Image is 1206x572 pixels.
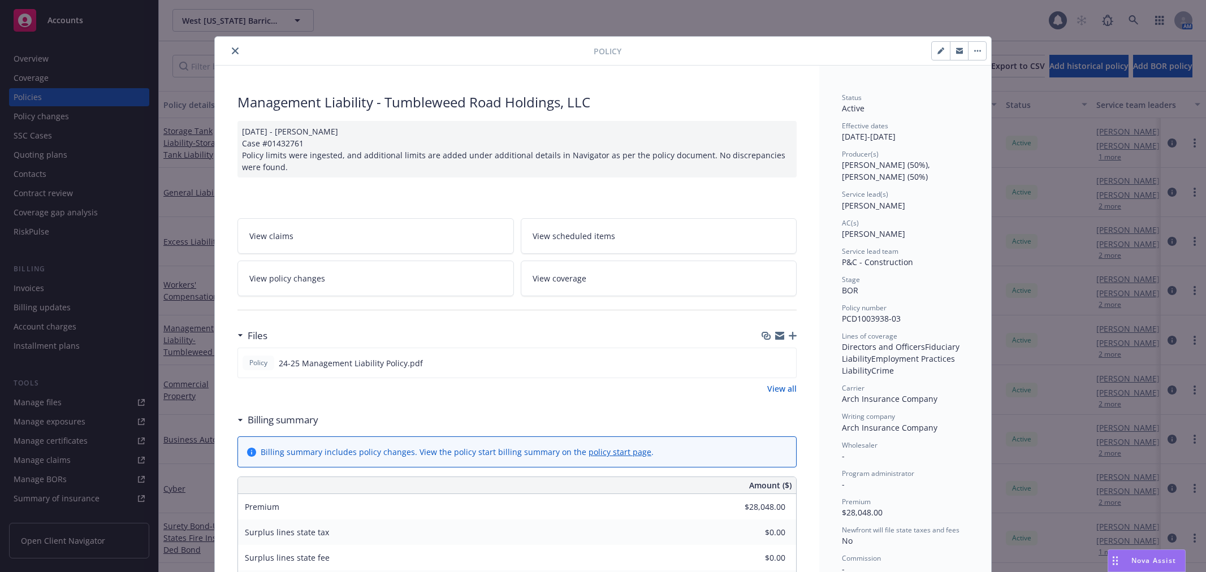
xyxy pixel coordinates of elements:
span: Arch Insurance Company [842,422,937,433]
span: Policy number [842,303,887,313]
span: Arch Insurance Company [842,393,937,404]
span: No [842,535,853,546]
span: Writing company [842,411,895,421]
span: [PERSON_NAME] (50%), [PERSON_NAME] (50%) [842,159,932,182]
span: Service lead team [842,246,898,256]
span: Wholesaler [842,440,878,450]
span: Surplus lines state fee [245,552,330,563]
span: Newfront will file state taxes and fees [842,525,959,535]
span: Employment Practices Liability [842,353,957,376]
div: Management Liability - Tumbleweed Road Holdings, LLC [237,93,797,112]
h3: Billing summary [248,413,318,427]
span: Fiduciary Liability [842,341,962,364]
div: Drag to move [1108,550,1122,571]
span: Service lead(s) [842,189,888,199]
span: Surplus lines state tax [245,527,329,538]
span: Status [842,93,862,102]
span: $28,048.00 [842,507,883,518]
span: Active [842,103,864,114]
button: download file [763,357,772,369]
a: View claims [237,218,514,254]
span: View coverage [533,272,586,284]
a: View all [767,383,797,395]
a: policy start page [589,447,651,457]
span: Premium [245,501,279,512]
a: View scheduled items [521,218,797,254]
input: 0.00 [719,524,792,541]
span: Lines of coverage [842,331,897,341]
span: [PERSON_NAME] [842,228,905,239]
span: Policy [247,358,270,368]
button: preview file [781,357,792,369]
span: Premium [842,497,871,506]
span: - [842,479,845,489]
span: PCD1003938-03 [842,313,901,324]
a: View policy changes [237,261,514,296]
input: 0.00 [719,499,792,515]
span: 24-25 Management Liability Policy.pdf [279,357,423,369]
span: P&C - Construction [842,257,913,267]
button: close [228,44,242,58]
span: [PERSON_NAME] [842,200,905,211]
span: Producer(s) [842,149,879,159]
span: View policy changes [249,272,325,284]
span: Program administrator [842,469,914,478]
span: Carrier [842,383,864,393]
div: Billing summary includes policy changes. View the policy start billing summary on the . [261,446,654,458]
span: Effective dates [842,121,888,131]
span: Nova Assist [1131,556,1176,565]
span: Commission [842,553,881,563]
span: View claims [249,230,293,242]
span: Stage [842,275,860,284]
span: BOR [842,285,858,296]
div: Files [237,328,267,343]
span: Policy [594,45,621,57]
div: [DATE] - [PERSON_NAME] Case #01432761 Policy limits were ingested, and additional limits are adde... [237,121,797,177]
div: [DATE] - [DATE] [842,121,969,142]
span: View scheduled items [533,230,615,242]
button: Nova Assist [1108,549,1186,572]
span: - [842,450,845,461]
span: AC(s) [842,218,859,228]
div: Billing summary [237,413,318,427]
span: Directors and Officers [842,341,925,352]
h3: Files [248,328,267,343]
input: 0.00 [719,549,792,566]
span: Crime [871,365,894,376]
a: View coverage [521,261,797,296]
span: Amount ($) [749,479,792,491]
